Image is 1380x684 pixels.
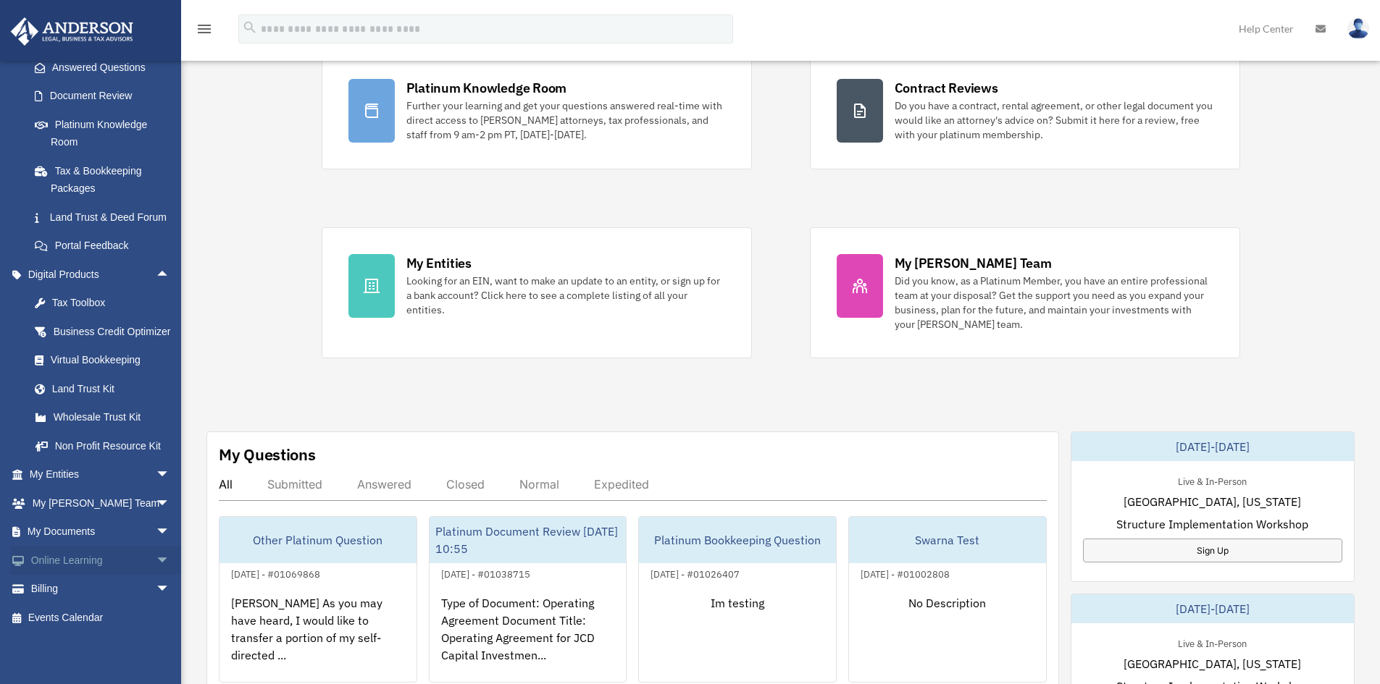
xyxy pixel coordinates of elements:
div: My [PERSON_NAME] Team [895,254,1052,272]
span: arrow_drop_down [156,460,185,490]
a: My Entitiesarrow_drop_down [10,460,192,489]
i: menu [196,20,213,38]
div: [DATE] - #01069868 [219,565,332,580]
div: [DATE]-[DATE] [1071,432,1354,461]
a: Business Credit Optimizer [20,317,192,346]
span: arrow_drop_down [156,489,185,518]
a: Answered Questions [20,53,192,82]
span: arrow_drop_up [156,260,185,290]
a: Events Calendar [10,603,192,632]
div: Tax Toolbox [51,294,174,312]
div: Do you have a contract, rental agreement, or other legal document you would like an attorney's ad... [895,98,1213,142]
div: Normal [519,477,559,491]
div: Other Platinum Question [219,517,417,563]
a: Tax & Bookkeeping Packages [20,156,192,203]
a: Platinum Document Review [DATE] 10:55[DATE] - #01038715Type of Document: Operating Agreement Docu... [429,516,627,683]
a: Land Trust & Deed Forum [20,203,192,232]
a: My Entities Looking for an EIN, want to make an update to an entity, or sign up for a bank accoun... [322,227,752,358]
span: arrow_drop_down [156,546,185,575]
div: Land Trust Kit [51,380,174,398]
a: Platinum Knowledge Room Further your learning and get your questions answered real-time with dire... [322,52,752,169]
a: Platinum Bookkeeping Question[DATE] - #01026407Im testing [638,516,837,683]
img: User Pic [1347,18,1369,39]
a: My [PERSON_NAME] Team Did you know, as a Platinum Member, you have an entire professional team at... [810,227,1240,358]
a: Other Platinum Question[DATE] - #01069868[PERSON_NAME] As you may have heard, I would like to tra... [219,516,417,683]
a: Tax Toolbox [20,289,192,318]
span: [GEOGRAPHIC_DATA], [US_STATE] [1124,655,1301,672]
div: Platinum Knowledge Room [406,79,567,97]
div: [DATE]-[DATE] [1071,594,1354,623]
div: Expedited [594,477,649,491]
div: Closed [446,477,485,491]
a: Sign Up [1083,539,1342,562]
a: menu [196,25,213,38]
div: Virtual Bookkeeping [51,351,174,369]
div: Swarna Test [849,517,1046,563]
span: arrow_drop_down [156,575,185,604]
a: Virtual Bookkeeping [20,346,192,375]
div: [DATE] - #01002808 [849,565,961,580]
a: Online Learningarrow_drop_down [10,546,192,575]
div: Non Profit Resource Kit [51,437,174,455]
span: [GEOGRAPHIC_DATA], [US_STATE] [1124,493,1301,510]
div: Wholesale Trust Kit [51,408,174,426]
div: All [219,477,233,491]
a: Contract Reviews Do you have a contract, rental agreement, or other legal document you would like... [810,52,1240,169]
div: My Entities [406,254,472,272]
span: arrow_drop_down [156,518,185,547]
a: My [PERSON_NAME] Teamarrow_drop_down [10,489,192,518]
a: Digital Productsarrow_drop_up [10,260,192,289]
a: My Documentsarrow_drop_down [10,518,192,546]
div: My Questions [219,444,316,465]
img: Anderson Advisors Platinum Portal [7,17,138,46]
a: Land Trust Kit [20,374,192,403]
div: Live & In-Person [1166,473,1258,488]
div: Looking for an EIN, want to make an update to an entity, or sign up for a bank account? Click her... [406,274,725,317]
a: Wholesale Trust Kit [20,403,192,432]
span: Structure Implementation Workshop [1116,515,1308,533]
div: Platinum Bookkeeping Question [639,517,836,563]
a: Portal Feedback [20,232,192,261]
div: Submitted [267,477,322,491]
a: Platinum Knowledge Room [20,110,192,156]
div: Contract Reviews [895,79,998,97]
a: Non Profit Resource Kit [20,431,192,460]
a: Document Review [20,82,192,111]
div: [DATE] - #01038715 [430,565,542,580]
div: Answered [357,477,411,491]
a: Billingarrow_drop_down [10,575,192,604]
div: Business Credit Optimizer [51,323,174,341]
div: Live & In-Person [1166,635,1258,650]
div: Further your learning and get your questions answered real-time with direct access to [PERSON_NAM... [406,98,725,142]
div: Platinum Document Review [DATE] 10:55 [430,517,627,563]
div: Did you know, as a Platinum Member, you have an entire professional team at your disposal? Get th... [895,274,1213,332]
a: Swarna Test[DATE] - #01002808No Description [848,516,1047,683]
i: search [242,20,258,35]
div: [DATE] - #01026407 [639,565,751,580]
